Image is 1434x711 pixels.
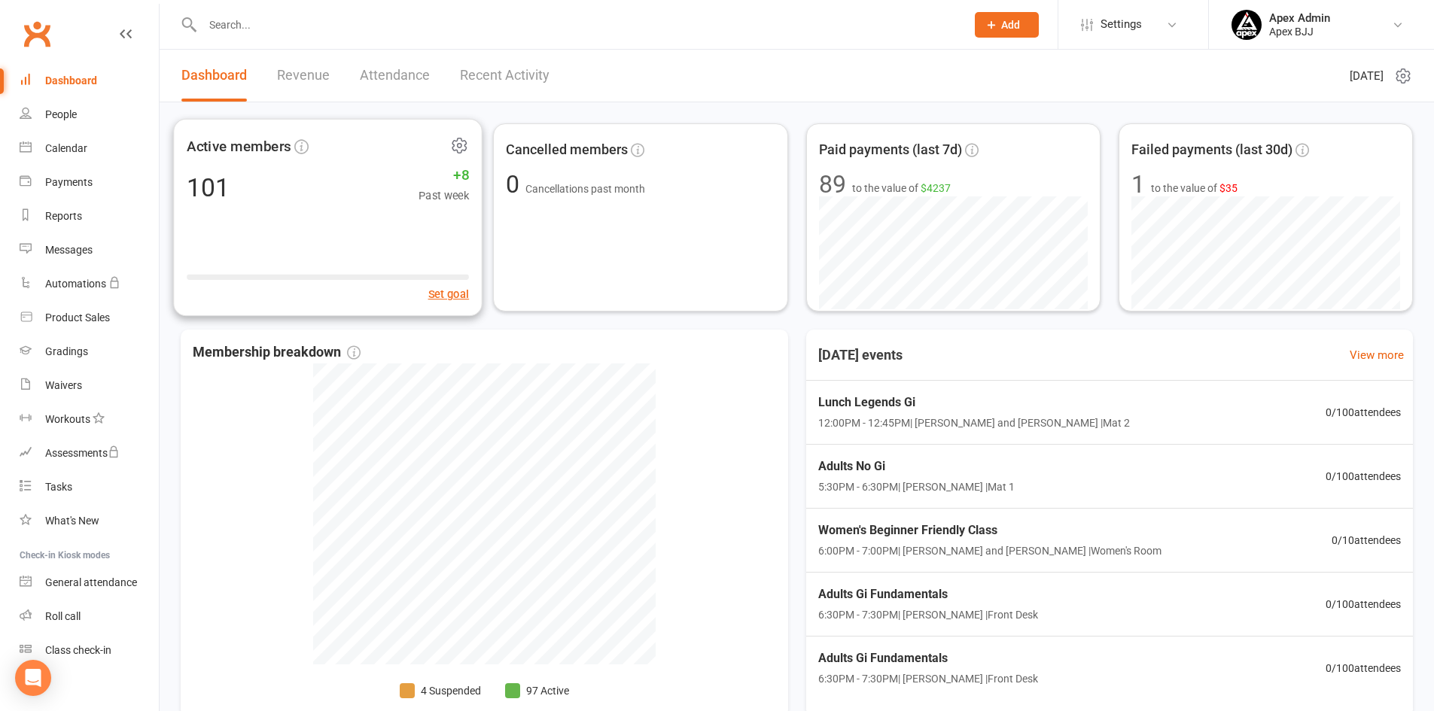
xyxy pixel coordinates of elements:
[1326,404,1401,421] span: 0 / 100 attendees
[818,521,1162,540] span: Women's Beginner Friendly Class
[1326,660,1401,676] span: 0 / 100 attendees
[1269,11,1330,25] div: Apex Admin
[45,610,81,622] div: Roll call
[818,606,1038,623] span: 6:30PM - 7:30PM | [PERSON_NAME] | Front Desk
[45,345,88,357] div: Gradings
[15,660,51,696] div: Open Intercom Messenger
[806,342,915,369] h3: [DATE] events
[45,311,110,324] div: Product Sales
[45,576,137,588] div: General attendance
[20,267,159,301] a: Automations
[400,682,481,699] li: 4 Suspended
[818,393,1130,412] span: Lunch Legends Gi
[45,142,87,154] div: Calendar
[45,210,82,222] div: Reports
[819,139,962,161] span: Paid payments (last 7d)
[506,139,628,161] span: Cancelled members
[505,682,569,699] li: 97 Active
[1001,19,1020,31] span: Add
[45,481,72,493] div: Tasks
[45,413,90,425] div: Workouts
[20,132,159,166] a: Calendar
[818,415,1130,431] span: 12:00PM - 12:45PM | [PERSON_NAME] and [PERSON_NAME] | Mat 2
[506,170,525,199] span: 0
[20,64,159,98] a: Dashboard
[45,447,120,459] div: Assessments
[1101,8,1142,41] span: Settings
[975,12,1039,38] button: Add
[20,504,159,538] a: What's New
[460,50,550,102] a: Recent Activity
[20,233,159,267] a: Messages
[1131,172,1145,196] div: 1
[1332,532,1401,548] span: 0 / 10 attendees
[45,74,97,87] div: Dashboard
[818,670,1038,687] span: 6:30PM - 7:30PM | [PERSON_NAME] | Front Desk
[1151,180,1238,196] span: to the value of
[819,172,846,196] div: 89
[1232,10,1262,40] img: thumb_image1745496852.png
[20,301,159,335] a: Product Sales
[20,634,159,667] a: Class kiosk mode
[1219,182,1238,194] span: $35
[187,135,291,157] span: Active members
[818,542,1162,559] span: 6:00PM - 7:00PM | [PERSON_NAME] and [PERSON_NAME] | Women's Room
[1326,468,1401,485] span: 0 / 100 attendees
[45,644,111,656] div: Class check-in
[852,180,951,196] span: to the value of
[921,182,951,194] span: $4237
[419,164,469,187] span: +8
[45,244,93,256] div: Messages
[45,108,77,120] div: People
[1326,596,1401,612] span: 0 / 100 attendees
[45,278,106,290] div: Automations
[20,166,159,199] a: Payments
[20,600,159,634] a: Roll call
[45,176,93,188] div: Payments
[20,403,159,436] a: Workouts
[20,470,159,504] a: Tasks
[428,285,470,303] button: Set goal
[818,585,1038,604] span: Adults Gi Fundamentals
[45,515,99,527] div: What's New
[818,649,1038,668] span: Adults Gi Fundamentals
[20,199,159,233] a: Reports
[419,187,469,205] span: Past week
[181,50,247,102] a: Dashboard
[818,457,1015,476] span: Adults No Gi
[20,436,159,470] a: Assessments
[45,379,82,391] div: Waivers
[198,14,955,35] input: Search...
[1350,346,1404,364] a: View more
[187,175,230,200] div: 101
[18,15,56,53] a: Clubworx
[20,98,159,132] a: People
[1350,67,1384,85] span: [DATE]
[20,566,159,600] a: General attendance kiosk mode
[20,369,159,403] a: Waivers
[525,183,645,195] span: Cancellations past month
[277,50,330,102] a: Revenue
[193,342,361,363] span: Membership breakdown
[1269,25,1330,38] div: Apex BJJ
[818,479,1015,495] span: 5:30PM - 6:30PM | [PERSON_NAME] | Mat 1
[1131,139,1292,161] span: Failed payments (last 30d)
[20,335,159,369] a: Gradings
[360,50,430,102] a: Attendance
